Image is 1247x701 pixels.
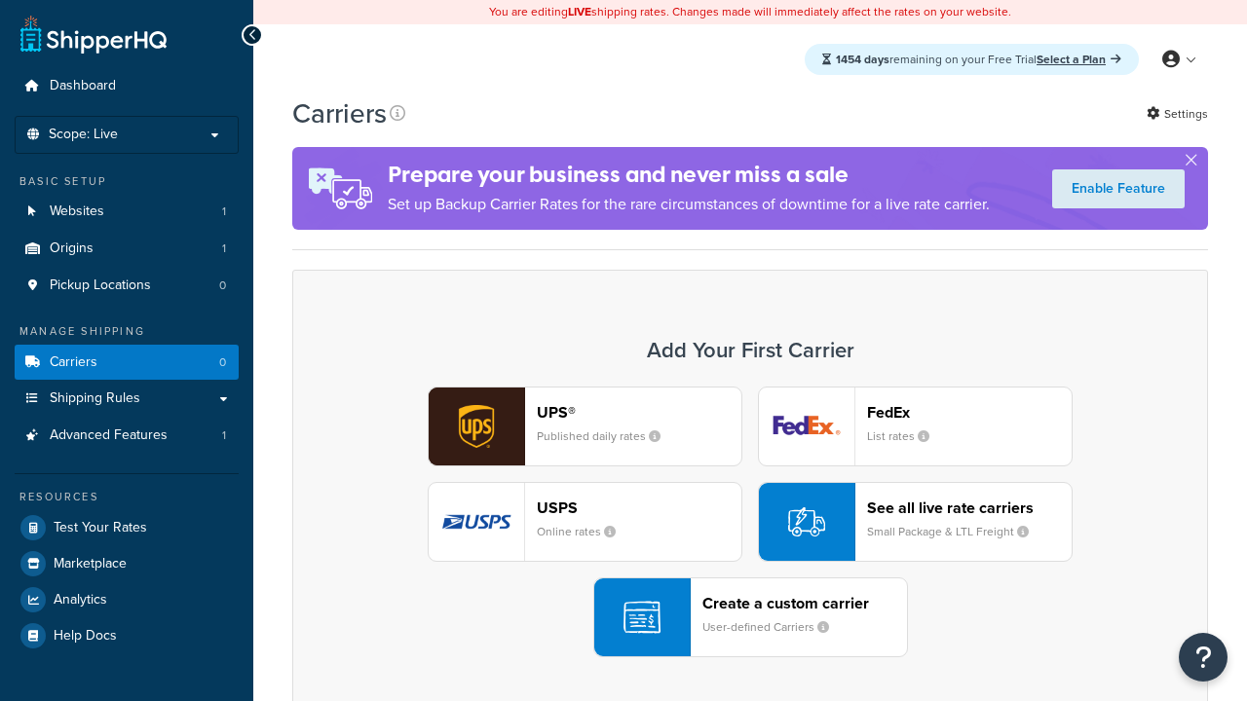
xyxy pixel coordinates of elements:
li: Pickup Locations [15,268,239,304]
button: Create a custom carrierUser-defined Carriers [593,577,908,657]
small: List rates [867,427,945,445]
header: FedEx [867,403,1072,422]
a: Origins 1 [15,231,239,267]
h3: Add Your First Carrier [313,339,1188,362]
button: Open Resource Center [1179,633,1228,682]
strong: 1454 days [836,51,889,68]
a: Marketplace [15,546,239,581]
span: Shipping Rules [50,390,140,407]
small: User-defined Carriers [702,618,845,636]
a: Select a Plan [1037,51,1121,68]
a: Shipping Rules [15,381,239,417]
img: ad-rules-rateshop-fe6ec290ccb7230408bd80ed9643f0289d75e0ffd9eb532fc0e269fcd187b520.png [292,147,388,230]
img: ups logo [429,387,524,465]
a: Enable Feature [1052,169,1185,208]
small: Small Package & LTL Freight [867,523,1044,540]
span: Dashboard [50,78,116,94]
a: Test Your Rates [15,510,239,545]
span: 0 [219,277,226,294]
span: Test Your Rates [54,520,147,536]
span: 0 [219,354,226,371]
span: 1 [222,203,226,220]
button: usps logoUSPSOnline rates [428,482,742,562]
a: Advanced Features 1 [15,418,239,454]
img: icon-carrier-custom-c93b8a24.svg [623,599,661,636]
span: Analytics [54,592,107,609]
h1: Carriers [292,94,387,132]
a: Websites 1 [15,194,239,230]
header: USPS [537,498,741,517]
span: Websites [50,203,104,220]
small: Online rates [537,523,631,540]
li: Advanced Features [15,418,239,454]
p: Set up Backup Carrier Rates for the rare circumstances of downtime for a live rate carrier. [388,191,990,218]
div: Resources [15,489,239,505]
header: See all live rate carriers [867,498,1072,517]
small: Published daily rates [537,427,676,445]
span: Advanced Features [50,427,168,444]
div: Manage Shipping [15,323,239,340]
header: UPS® [537,403,741,422]
button: See all live rate carriersSmall Package & LTL Freight [758,482,1073,562]
a: Dashboard [15,68,239,104]
a: Settings [1147,100,1208,128]
img: usps logo [429,483,524,561]
span: Pickup Locations [50,277,151,294]
a: ShipperHQ Home [20,15,167,54]
div: Basic Setup [15,173,239,190]
button: ups logoUPS®Published daily rates [428,387,742,466]
button: fedEx logoFedExList rates [758,387,1073,466]
header: Create a custom carrier [702,594,907,612]
a: Carriers 0 [15,345,239,381]
span: Marketplace [54,556,127,572]
h4: Prepare your business and never miss a sale [388,159,990,191]
span: 1 [222,427,226,444]
li: Websites [15,194,239,230]
a: Help Docs [15,618,239,653]
img: fedEx logo [759,387,854,465]
img: icon-carrier-liverate-becf4550.svg [788,503,825,540]
span: Scope: Live [49,127,118,143]
a: Analytics [15,582,239,617]
a: Pickup Locations 0 [15,268,239,304]
div: remaining on your Free Trial [805,44,1139,75]
span: 1 [222,240,226,257]
li: Carriers [15,345,239,381]
span: Help Docs [54,628,117,645]
li: Origins [15,231,239,267]
b: LIVE [568,3,591,20]
span: Carriers [50,354,97,371]
span: Origins [50,240,94,257]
